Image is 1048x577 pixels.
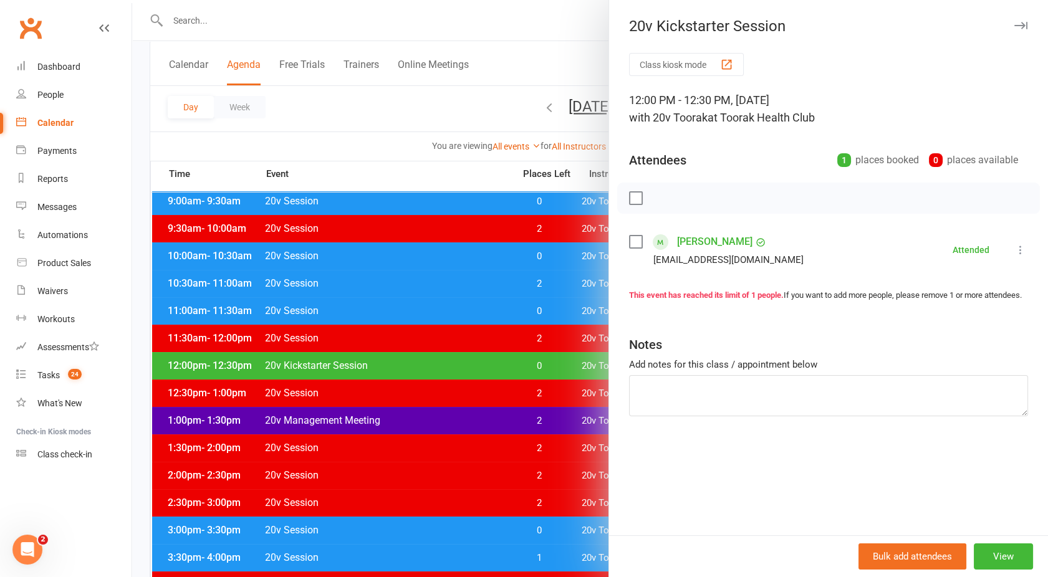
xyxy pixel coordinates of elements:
[38,535,48,545] span: 2
[629,92,1028,126] div: 12:00 PM - 12:30 PM, [DATE]
[16,53,132,81] a: Dashboard
[16,305,132,333] a: Workouts
[837,153,851,167] div: 1
[837,151,919,169] div: places booked
[629,357,1028,372] div: Add notes for this class / appointment below
[929,151,1018,169] div: places available
[16,165,132,193] a: Reports
[16,389,132,417] a: What's New
[16,81,132,109] a: People
[37,146,77,156] div: Payments
[37,258,91,268] div: Product Sales
[37,286,68,296] div: Waivers
[16,333,132,361] a: Assessments
[68,369,82,379] span: 24
[37,174,68,184] div: Reports
[629,111,708,124] span: with 20v Toorak
[15,12,46,44] a: Clubworx
[37,90,64,100] div: People
[16,361,132,389] a: Tasks 24
[629,151,686,169] div: Attendees
[37,314,75,324] div: Workouts
[929,153,943,167] div: 0
[953,246,989,254] div: Attended
[16,109,132,137] a: Calendar
[37,230,88,240] div: Automations
[629,290,784,300] strong: This event has reached its limit of 1 people.
[37,62,80,72] div: Dashboard
[708,111,815,124] span: at Toorak Health Club
[16,221,132,249] a: Automations
[37,449,92,459] div: Class check-in
[37,118,74,128] div: Calendar
[12,535,42,565] iframe: Intercom live chat
[16,441,132,469] a: Class kiosk mode
[16,137,132,165] a: Payments
[37,398,82,408] div: What's New
[37,342,99,352] div: Assessments
[629,336,662,353] div: Notes
[677,232,752,252] a: [PERSON_NAME]
[629,289,1028,302] div: If you want to add more people, please remove 1 or more attendees.
[16,277,132,305] a: Waivers
[974,543,1033,570] button: View
[653,252,804,268] div: [EMAIL_ADDRESS][DOMAIN_NAME]
[37,370,60,380] div: Tasks
[609,17,1048,35] div: 20v Kickstarter Session
[629,53,744,76] button: Class kiosk mode
[858,543,966,570] button: Bulk add attendees
[16,249,132,277] a: Product Sales
[37,202,77,212] div: Messages
[16,193,132,221] a: Messages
